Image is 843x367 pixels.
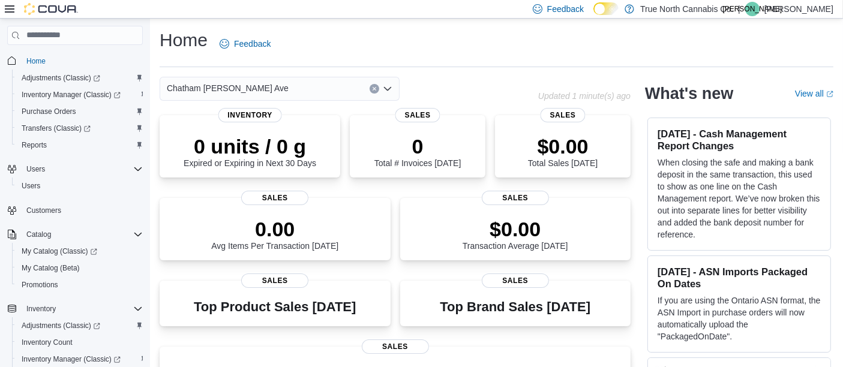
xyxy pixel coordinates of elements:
button: Catalog [22,227,56,242]
a: Inventory Manager (Classic) [17,88,125,102]
a: Adjustments (Classic) [12,317,148,334]
div: Total # Invoices [DATE] [374,134,461,168]
span: Reports [17,138,143,152]
span: Reports [22,140,47,150]
p: Updated 1 minute(s) ago [538,91,631,101]
a: My Catalog (Beta) [17,261,85,275]
h3: [DATE] - ASN Imports Packaged On Dates [658,266,821,290]
span: Inventory Manager (Classic) [22,354,121,364]
span: Promotions [17,278,143,292]
img: Cova [24,3,78,15]
span: Inventory [22,302,143,316]
h3: [DATE] - Cash Management Report Changes [658,128,821,152]
a: Adjustments (Classic) [17,71,105,85]
button: Home [2,52,148,70]
span: Purchase Orders [22,107,76,116]
button: Reports [12,137,148,154]
div: Jeff Allen [745,2,760,16]
span: Purchase Orders [17,104,143,119]
h1: Home [160,28,208,52]
button: Open list of options [383,84,392,94]
a: Users [17,179,45,193]
span: Transfers (Classic) [22,124,91,133]
span: My Catalog (Beta) [17,261,143,275]
div: Avg Items Per Transaction [DATE] [211,217,338,251]
p: 0.00 [211,217,338,241]
button: My Catalog (Beta) [12,260,148,276]
a: Transfers (Classic) [17,121,95,136]
span: Users [22,181,40,191]
span: Customers [22,203,143,218]
p: $0.00 [528,134,598,158]
p: When closing the safe and making a bank deposit in the same transaction, this used to show as one... [658,157,821,240]
span: Sales [395,108,440,122]
a: View allExternal link [795,89,833,98]
span: Adjustments (Classic) [22,73,100,83]
span: Inventory Manager (Classic) [17,88,143,102]
span: [PERSON_NAME] [723,2,782,16]
span: Sales [541,108,586,122]
span: Adjustments (Classic) [22,321,100,330]
span: Users [26,164,45,174]
span: Transfers (Classic) [17,121,143,136]
a: Inventory Manager (Classic) [12,86,148,103]
span: Customers [26,206,61,215]
a: Adjustments (Classic) [17,318,105,333]
h3: Top Product Sales [DATE] [194,300,356,314]
p: If you are using the Ontario ASN format, the ASN Import in purchase orders will now automatically... [658,294,821,342]
h2: What's new [645,84,733,103]
span: Sales [362,339,429,354]
button: Purchase Orders [12,103,148,120]
h3: Top Brand Sales [DATE] [440,300,590,314]
button: Users [22,162,50,176]
div: Total Sales [DATE] [528,134,598,168]
button: Inventory [22,302,61,316]
a: My Catalog (Classic) [12,243,148,260]
button: Promotions [12,276,148,293]
p: [PERSON_NAME] [764,2,833,16]
span: My Catalog (Classic) [17,244,143,258]
p: 0 [374,134,461,158]
svg: External link [826,91,833,98]
button: Users [12,178,148,194]
a: Adjustments (Classic) [12,70,148,86]
span: Users [22,162,143,176]
span: Catalog [26,230,51,239]
span: Sales [241,191,308,205]
a: Inventory Manager (Classic) [17,352,125,366]
p: 0 units / 0 g [184,134,316,158]
span: Inventory Count [22,338,73,347]
button: Customers [2,201,148,219]
span: Feedback [234,38,271,50]
a: Customers [22,203,66,218]
span: Inventory [26,304,56,314]
span: Home [26,56,46,66]
span: Sales [241,273,308,288]
button: Users [2,161,148,178]
a: Transfers (Classic) [12,120,148,137]
a: Promotions [17,278,63,292]
span: Inventory Manager (Classic) [17,352,143,366]
span: My Catalog (Classic) [22,246,97,256]
button: Inventory [2,300,148,317]
div: Transaction Average [DATE] [463,217,568,251]
a: My Catalog (Classic) [17,244,102,258]
span: Catalog [22,227,143,242]
a: Reports [17,138,52,152]
span: Inventory [218,108,282,122]
span: Chatham [PERSON_NAME] Ave [167,81,289,95]
div: Expired or Expiring in Next 30 Days [184,134,316,168]
span: Sales [482,273,549,288]
span: Inventory Manager (Classic) [22,90,121,100]
button: Catalog [2,226,148,243]
a: Inventory Count [17,335,77,350]
span: Home [22,53,143,68]
button: Inventory Count [12,334,148,351]
span: My Catalog (Beta) [22,263,80,273]
button: Clear input [370,84,379,94]
p: True North Cannabis Co. [640,2,733,16]
span: Feedback [547,3,584,15]
span: Sales [482,191,549,205]
span: Promotions [22,280,58,290]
